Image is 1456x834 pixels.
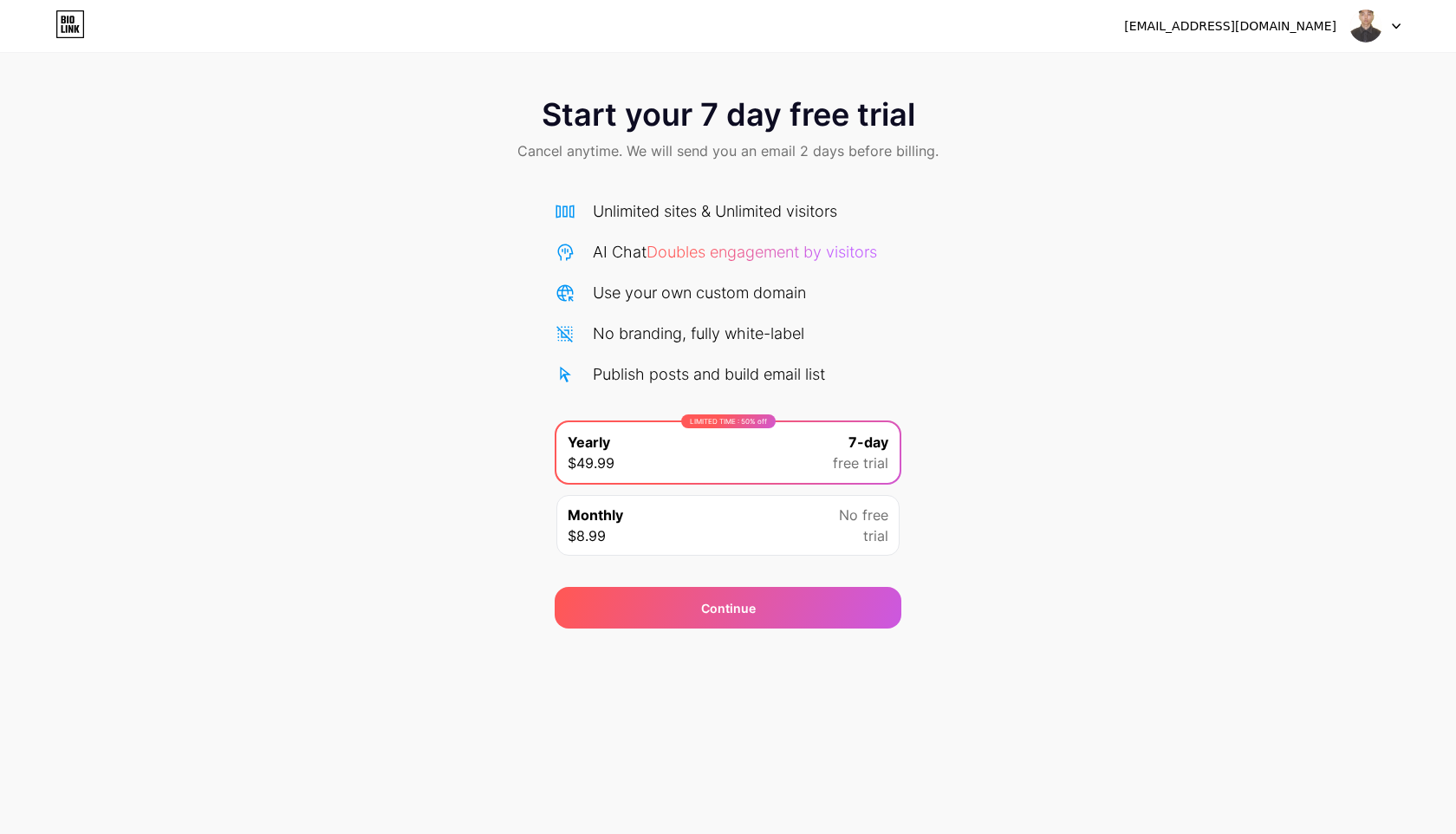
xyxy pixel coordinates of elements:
[542,97,915,132] span: Start your 7 day free trial
[701,599,756,617] div: Continue
[647,243,877,261] span: Doubles engagement by visitors
[593,362,825,386] div: Publish posts and build email list
[839,505,888,525] span: No free
[833,453,888,473] span: free trial
[1124,17,1336,36] div: [EMAIL_ADDRESS][DOMAIN_NAME]
[593,199,837,223] div: Unlimited sites & Unlimited visitors
[568,505,623,525] span: Monthly
[681,414,776,428] div: LIMITED TIME : 50% off
[568,432,610,453] span: Yearly
[568,453,614,473] span: $49.99
[848,432,888,453] span: 7-day
[517,140,939,161] span: Cancel anytime. We will send you an email 2 days before billing.
[863,525,888,546] span: trial
[593,281,806,304] div: Use your own custom domain
[593,322,804,345] div: No branding, fully white-label
[568,525,606,546] span: $8.99
[1349,10,1382,42] img: t2tw5d85
[593,240,877,264] div: AI Chat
